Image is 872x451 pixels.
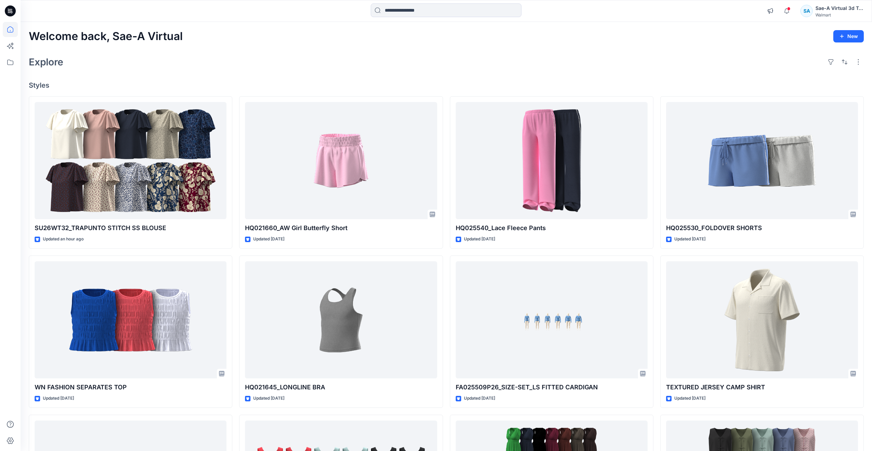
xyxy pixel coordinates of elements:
p: Updated an hour ago [43,236,84,243]
h2: Welcome back, Sae-A Virtual [29,30,183,43]
a: TEXTURED JERSEY CAMP SHIRT [666,261,858,379]
a: FA025509P26_SIZE-SET_LS FITTED CARDIGAN [456,261,648,379]
h2: Explore [29,57,63,67]
p: Updated [DATE] [674,236,705,243]
div: Sae-A Virtual 3d Team [815,4,863,12]
p: Updated [DATE] [253,395,284,402]
div: SA [800,5,813,17]
p: Updated [DATE] [464,236,495,243]
p: Updated [DATE] [674,395,705,402]
a: WN FASHION SEPARATES TOP [35,261,226,379]
p: Updated [DATE] [43,395,74,402]
p: Updated [DATE] [253,236,284,243]
p: Updated [DATE] [464,395,495,402]
a: HQ021660_AW Girl Butterfly Short [245,102,437,220]
p: HQ021660_AW Girl Butterfly Short [245,223,437,233]
h4: Styles [29,81,864,89]
a: HQ025540_Lace Fleece Pants [456,102,648,220]
a: SU26WT32_TRAPUNTO STITCH SS BLOUSE [35,102,226,220]
p: TEXTURED JERSEY CAMP SHIRT [666,383,858,392]
div: Walmart [815,12,863,17]
a: HQ025530_FOLDOVER SHORTS [666,102,858,220]
button: New [833,30,864,42]
a: HQ021645_LONGLINE BRA [245,261,437,379]
p: SU26WT32_TRAPUNTO STITCH SS BLOUSE [35,223,226,233]
p: HQ021645_LONGLINE BRA [245,383,437,392]
p: HQ025530_FOLDOVER SHORTS [666,223,858,233]
p: FA025509P26_SIZE-SET_LS FITTED CARDIGAN [456,383,648,392]
p: WN FASHION SEPARATES TOP [35,383,226,392]
p: HQ025540_Lace Fleece Pants [456,223,648,233]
